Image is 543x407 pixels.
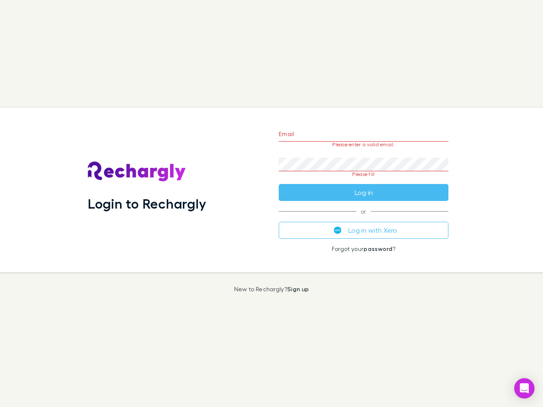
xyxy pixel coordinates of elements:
img: Xero's logo [334,226,341,234]
a: Sign up [287,285,309,293]
h1: Login to Rechargly [88,195,206,212]
a: password [364,245,392,252]
p: Please enter a valid email. [279,142,448,148]
button: Log in with Xero [279,222,448,239]
div: Open Intercom Messenger [514,378,535,399]
button: Log in [279,184,448,201]
img: Rechargly's Logo [88,162,186,182]
p: New to Rechargly? [234,286,309,293]
p: Forgot your ? [279,245,448,252]
p: Please fill [279,171,448,177]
